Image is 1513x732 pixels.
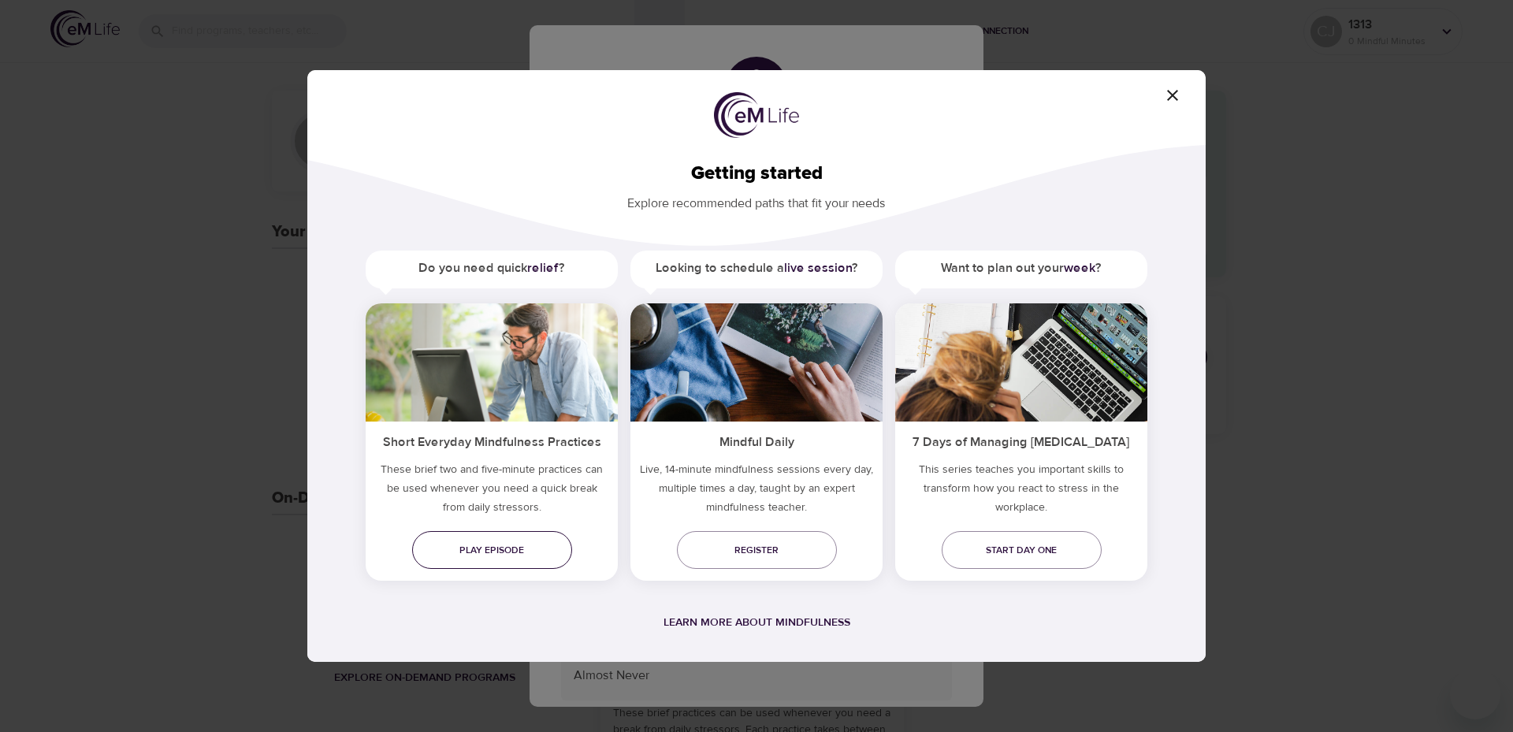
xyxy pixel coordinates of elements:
span: Start day one [954,542,1089,559]
a: relief [527,260,559,276]
h5: Short Everyday Mindfulness Practices [366,422,618,460]
span: Register [690,542,824,559]
a: Learn more about mindfulness [664,615,850,630]
h5: These brief two and five-minute practices can be used whenever you need a quick break from daily ... [366,460,618,523]
a: Register [677,531,837,569]
img: ims [366,303,618,422]
h5: Want to plan out your ? [895,251,1147,286]
p: Explore recommended paths that fit your needs [333,185,1180,213]
img: ims [630,303,883,422]
p: Live, 14-minute mindfulness sessions every day, multiple times a day, taught by an expert mindful... [630,460,883,523]
a: Start day one [942,531,1102,569]
h5: Looking to schedule a ? [630,251,883,286]
p: This series teaches you important skills to transform how you react to stress in the workplace. [895,460,1147,523]
h5: Do you need quick ? [366,251,618,286]
img: ims [895,303,1147,422]
span: Play episode [425,542,559,559]
a: week [1064,260,1095,276]
h5: 7 Days of Managing [MEDICAL_DATA] [895,422,1147,460]
img: logo [714,92,799,138]
h5: Mindful Daily [630,422,883,460]
a: live session [784,260,852,276]
a: Play episode [412,531,572,569]
h2: Getting started [333,162,1180,185]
